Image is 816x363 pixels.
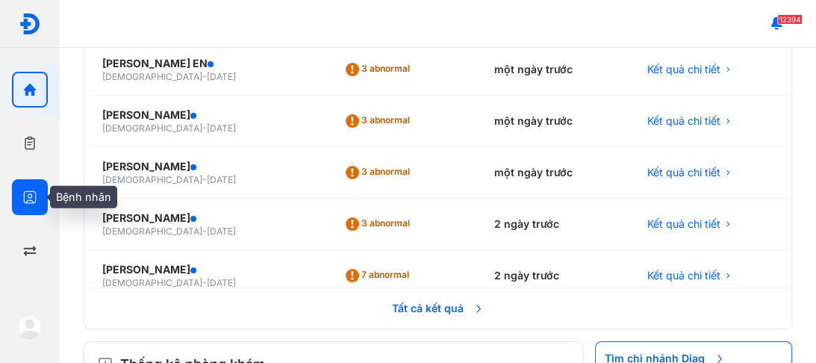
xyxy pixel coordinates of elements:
[207,71,236,82] span: [DATE]
[647,217,720,232] span: Kết quả chi tiết
[777,14,803,25] span: 12394
[207,277,236,288] span: [DATE]
[647,268,720,283] span: Kết quả chi tiết
[476,250,629,302] div: 2 ngày trước
[102,56,308,71] div: [PERSON_NAME] EN
[343,264,415,288] div: 7 abnormal
[207,226,236,237] span: [DATE]
[19,13,41,35] img: logo
[647,114,720,128] span: Kết quả chi tiết
[476,147,629,199] div: một ngày trước
[102,226,202,237] span: [DEMOGRAPHIC_DATA]
[476,96,629,147] div: một ngày trước
[207,122,236,134] span: [DATE]
[102,277,202,288] span: [DEMOGRAPHIC_DATA]
[102,122,202,134] span: [DEMOGRAPHIC_DATA]
[647,62,720,77] span: Kết quả chi tiết
[202,277,207,288] span: -
[102,71,202,82] span: [DEMOGRAPHIC_DATA]
[476,44,629,96] div: một ngày trước
[102,262,308,277] div: [PERSON_NAME]
[202,174,207,185] span: -
[343,212,416,236] div: 3 abnormal
[102,211,308,226] div: [PERSON_NAME]
[102,159,308,174] div: [PERSON_NAME]
[102,174,202,185] span: [DEMOGRAPHIC_DATA]
[343,161,416,184] div: 3 abnormal
[383,292,493,325] span: Tất cả kết quả
[207,174,236,185] span: [DATE]
[343,109,416,133] div: 3 abnormal
[202,226,207,237] span: -
[18,315,42,339] img: logo
[476,199,629,250] div: 2 ngày trước
[202,71,207,82] span: -
[647,165,720,180] span: Kết quả chi tiết
[343,58,416,81] div: 3 abnormal
[102,108,308,122] div: [PERSON_NAME]
[202,122,207,134] span: -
